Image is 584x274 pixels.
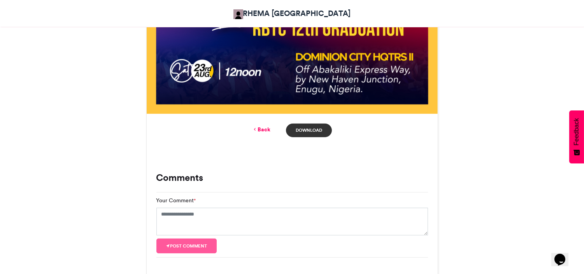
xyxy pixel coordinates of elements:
[156,196,196,205] label: Your Comment
[233,8,351,19] a: RHEMA [GEOGRAPHIC_DATA]
[569,110,584,163] button: Feedback - Show survey
[286,124,331,137] a: Download
[156,173,428,182] h3: Comments
[252,126,270,134] a: Back
[551,243,576,266] iframe: chat widget
[156,239,217,253] button: Post comment
[573,118,580,145] span: Feedback
[233,9,243,19] img: RHEMA NIGERIA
